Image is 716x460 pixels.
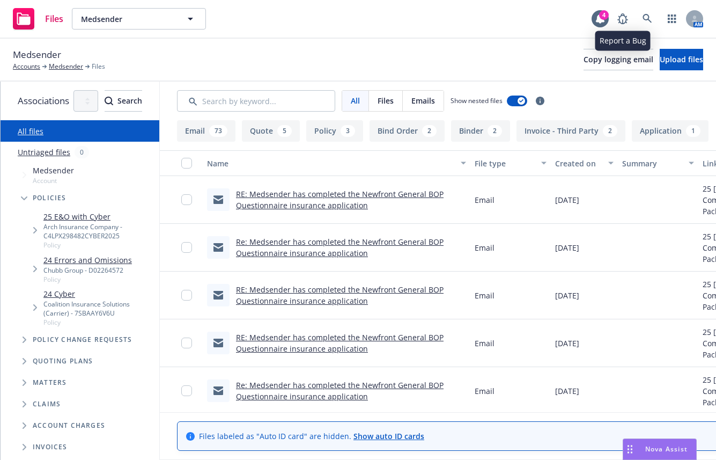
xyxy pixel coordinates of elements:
[209,125,227,137] div: 73
[603,125,617,137] div: 2
[43,266,132,275] div: Chubb Group - D02264572
[475,385,494,397] span: Email
[203,150,470,176] button: Name
[451,120,510,142] button: Binder
[475,158,535,169] div: File type
[475,338,494,349] span: Email
[33,176,74,185] span: Account
[49,62,83,71] a: Medsender
[470,150,551,176] button: File type
[551,150,618,176] button: Created on
[43,254,132,266] a: 24 Errors and Omissions
[105,90,142,112] button: SearchSearch
[632,120,708,142] button: Application
[555,194,579,206] span: [DATE]
[341,125,355,137] div: 3
[33,444,68,450] span: Invoices
[236,284,444,306] a: RE: Medsender has completed the Newfront General BOP Questionnaire insurance application
[81,13,174,25] span: Medsender
[43,318,155,327] span: Policy
[555,290,579,301] span: [DATE]
[451,96,503,105] span: Show nested files
[645,444,688,454] span: Nova Assist
[612,8,633,30] a: Report a Bug
[181,385,192,396] input: Toggle Row Selected
[72,8,206,30] button: Medsender
[622,158,682,169] div: Summary
[33,379,67,386] span: Matters
[236,189,444,210] a: RE: Medsender has completed the Newfront General BOP Questionnaire insurance application
[488,125,502,137] div: 2
[422,125,437,137] div: 2
[181,158,192,169] input: Select all
[45,14,63,23] span: Files
[555,242,579,253] span: [DATE]
[13,48,61,62] span: Medsender
[277,125,292,137] div: 5
[207,158,454,169] div: Name
[475,242,494,253] span: Email
[18,126,43,136] a: All files
[18,147,70,158] a: Untriaged files
[181,242,192,253] input: Toggle Row Selected
[353,431,424,441] a: Show auto ID cards
[43,300,155,318] div: Coalition Insurance Solutions (Carrier) - 7SBAAY6V6U
[584,49,653,70] button: Copy logging email
[306,120,363,142] button: Policy
[660,49,703,70] button: Upload files
[555,385,579,397] span: [DATE]
[199,430,424,442] span: Files labeled as "Auto ID card" are hidden.
[584,54,653,64] span: Copy logging email
[242,120,300,142] button: Quote
[475,194,494,206] span: Email
[13,62,40,71] a: Accounts
[236,380,444,401] a: Re: Medsender has completed the Newfront General BOP Questionnaire insurance application
[555,158,602,169] div: Created on
[516,120,625,142] button: Invoice - Third Party
[105,97,113,105] svg: Search
[9,4,68,34] a: Files
[33,358,93,364] span: Quoting plans
[351,95,360,106] span: All
[33,422,105,429] span: Account charges
[92,62,105,71] span: Files
[181,194,192,205] input: Toggle Row Selected
[618,150,698,176] button: Summary
[378,95,394,106] span: Files
[623,439,697,460] button: Nova Assist
[555,338,579,349] span: [DATE]
[623,439,637,459] div: Drag to move
[370,120,445,142] button: Bind Order
[33,401,61,407] span: Claims
[181,290,192,301] input: Toggle Row Selected
[236,332,444,354] a: RE: Medsender has completed the Newfront General BOP Questionnaire insurance application
[43,275,132,284] span: Policy
[43,211,155,222] a: 25 E&O with Cyber
[637,8,658,30] a: Search
[181,338,192,348] input: Toggle Row Selected
[177,90,335,112] input: Search by keyword...
[43,222,155,240] div: Arch Insurance Company - C4LPX298482CYBER2025
[660,54,703,64] span: Upload files
[18,94,69,108] span: Associations
[686,125,700,137] div: 1
[661,8,683,30] a: Switch app
[75,146,89,158] div: 0
[599,10,609,20] div: 4
[1,163,159,458] div: Tree Example
[105,91,142,111] div: Search
[33,337,132,343] span: Policy change requests
[33,195,67,201] span: Policies
[43,288,155,300] a: 24 Cyber
[411,95,435,106] span: Emails
[43,240,155,250] span: Policy
[475,290,494,301] span: Email
[236,237,444,258] a: Re: Medsender has completed the Newfront General BOP Questionnaire insurance application
[177,120,235,142] button: Email
[33,165,74,176] span: Medsender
